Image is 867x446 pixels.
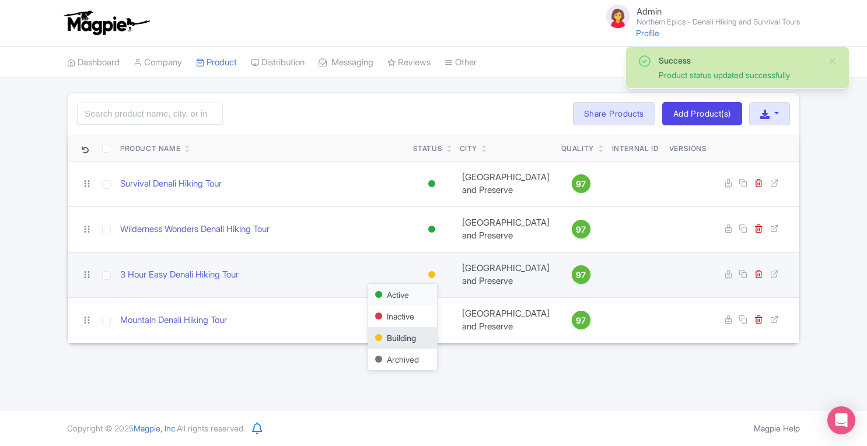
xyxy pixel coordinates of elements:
[576,269,586,282] span: 97
[426,221,438,238] div: Active
[368,349,437,370] div: Archived
[561,143,594,154] div: Quality
[561,311,601,329] a: 97
[387,47,431,79] a: Reviews
[455,161,557,206] td: [GEOGRAPHIC_DATA] and Preserve
[576,314,586,327] span: 97
[120,314,227,327] a: Mountain Denali Hiking Tour
[319,47,373,79] a: Messaging
[60,422,252,434] div: Copyright © 2025 All rights reserved.
[196,47,237,79] a: Product
[426,266,438,283] div: Building
[606,135,665,161] th: Internal ID
[368,327,437,349] div: Building
[120,268,239,282] a: 3 Hour Easy Denali Hiking Tour
[455,252,557,297] td: [GEOGRAPHIC_DATA] and Preserve
[455,206,557,252] td: [GEOGRAPHIC_DATA] and Preserve
[61,10,152,36] img: logo-ab69f6fb50320c5b225c76a69d11143b.png
[134,423,177,433] span: Magpie, Inc.
[120,143,180,154] div: Product Name
[754,423,800,433] a: Magpie Help
[251,47,305,79] a: Distribution
[827,406,855,434] div: Open Intercom Messenger
[368,305,437,327] div: Inactive
[77,103,223,125] input: Search product name, city, or interal id
[662,102,742,125] a: Add Product(s)
[426,175,438,192] div: Active
[134,47,182,79] a: Company
[659,54,819,66] div: Success
[604,2,632,30] img: avatar_key_member-9c1dde93af8b07d7383eb8b5fb890c87.png
[455,297,557,343] td: [GEOGRAPHIC_DATA] and Preserve
[67,47,120,79] a: Dashboard
[665,135,712,161] th: Versions
[636,28,659,38] a: Profile
[120,177,222,191] a: Survival Denali Hiking Tour
[413,143,443,154] div: Status
[637,18,800,26] small: Northern Epics - Denali Hiking and Survival Tours
[637,6,662,17] span: Admin
[573,102,655,125] a: Share Products
[445,47,477,79] a: Other
[597,2,800,30] a: Admin Northern Epics - Denali Hiking and Survival Tours
[576,223,586,236] span: 97
[828,54,837,68] button: Close
[561,174,601,193] a: 97
[561,220,601,238] a: 97
[460,143,477,154] div: City
[576,178,586,191] span: 97
[120,223,270,236] a: Wilderness Wonders Denali Hiking Tour
[561,265,601,284] a: 97
[659,69,819,81] div: Product status updated successfully
[368,284,437,305] div: Active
